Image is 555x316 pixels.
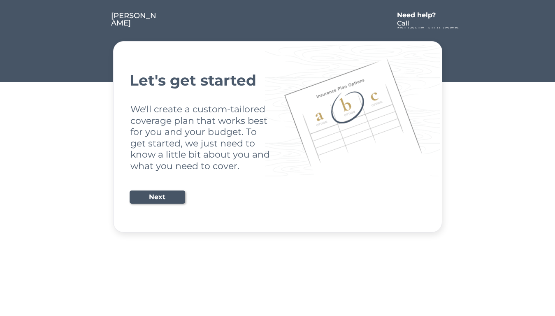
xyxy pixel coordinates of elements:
[130,104,272,172] div: We'll create a custom-tailored coverage plan that works best for you and your budget. To get star...
[111,12,158,28] a: [PERSON_NAME]
[397,20,460,28] a: Call [PHONE_NUMBER]
[111,12,158,27] div: [PERSON_NAME]
[130,191,185,204] button: Next
[130,73,426,88] div: Let's get started
[397,20,460,40] div: Call [PHONE_NUMBER]
[397,12,444,19] div: Need help?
